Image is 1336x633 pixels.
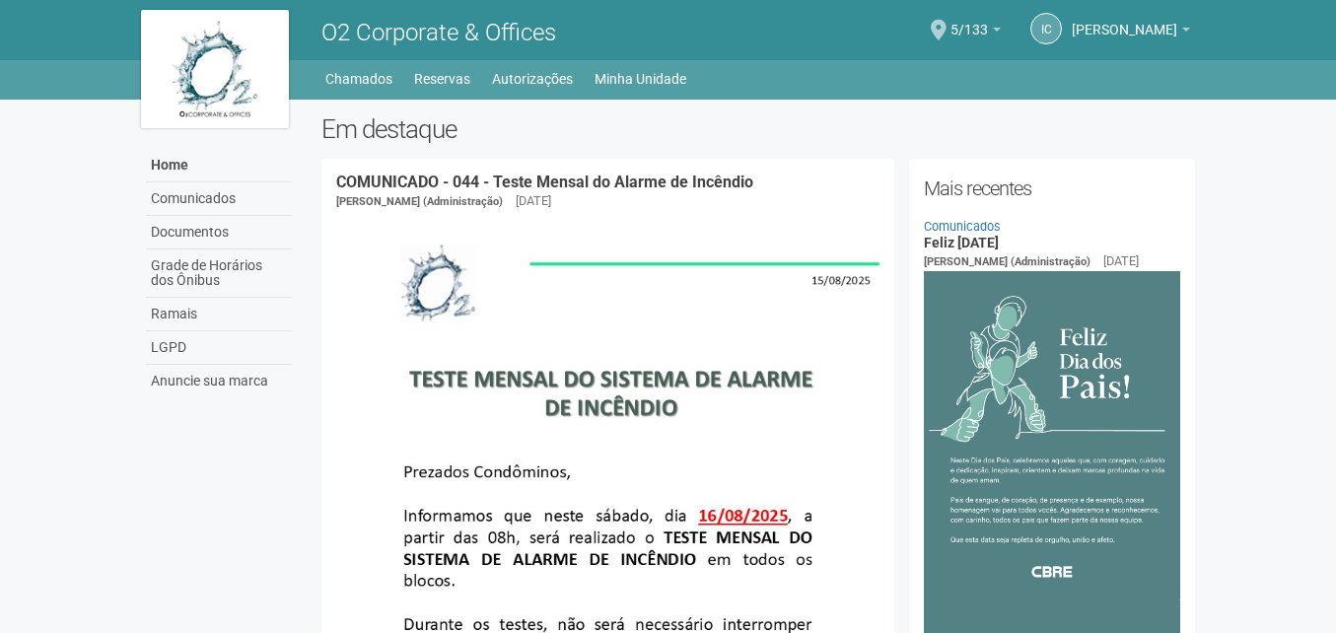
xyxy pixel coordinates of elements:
[336,173,753,191] a: COMUNICADO - 044 - Teste Mensal do Alarme de Incêndio
[146,216,292,249] a: Documentos
[516,192,551,210] div: [DATE]
[1103,252,1139,270] div: [DATE]
[950,3,988,37] span: 5/133
[146,365,292,397] a: Anuncie sua marca
[146,249,292,298] a: Grade de Horários dos Ônibus
[146,182,292,216] a: Comunicados
[325,65,392,93] a: Chamados
[146,149,292,182] a: Home
[595,65,686,93] a: Minha Unidade
[950,25,1001,40] a: 5/133
[336,195,503,208] span: [PERSON_NAME] (Administração)
[1030,13,1062,44] a: IC
[141,10,289,128] img: logo.jpg
[414,65,470,93] a: Reservas
[492,65,573,93] a: Autorizações
[321,114,1196,144] h2: Em destaque
[321,19,556,46] span: O2 Corporate & Offices
[924,255,1090,268] span: [PERSON_NAME] (Administração)
[146,331,292,365] a: LGPD
[924,235,999,250] a: Feliz [DATE]
[146,298,292,331] a: Ramais
[924,219,1001,234] a: Comunicados
[1072,3,1177,37] span: Isabel Cristina de Macedo Gonçalves Domingues
[1072,25,1190,40] a: [PERSON_NAME]
[924,174,1181,203] h2: Mais recentes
